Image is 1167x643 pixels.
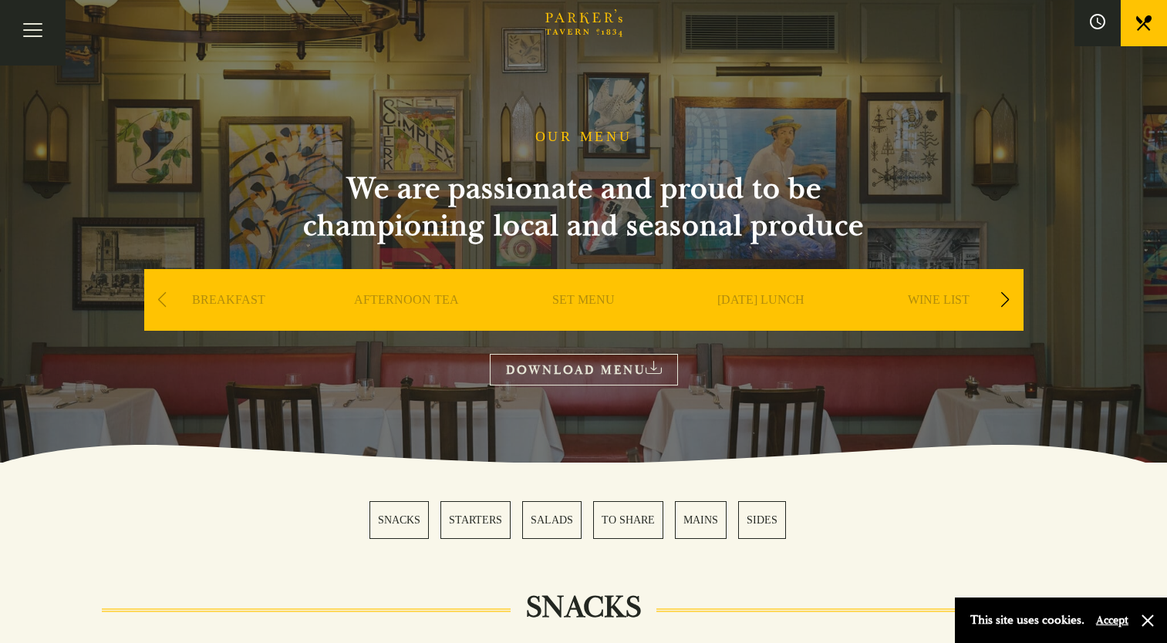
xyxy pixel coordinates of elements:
a: DOWNLOAD MENU [490,354,678,385]
a: 1 / 6 [369,501,429,539]
div: 2 / 9 [322,269,491,377]
a: WINE LIST [908,292,970,354]
a: 4 / 6 [593,501,663,539]
h1: OUR MENU [535,129,632,146]
div: 1 / 9 [144,269,314,377]
button: Accept [1096,613,1128,628]
a: 3 / 6 [522,501,582,539]
p: This site uses cookies. [970,609,1084,631]
div: 3 / 9 [499,269,669,377]
a: AFTERNOON TEA [354,292,459,354]
a: 5 / 6 [675,501,727,539]
div: 4 / 9 [676,269,846,377]
button: Close and accept [1140,613,1155,628]
div: Next slide [995,283,1016,317]
a: [DATE] LUNCH [717,292,804,354]
div: 5 / 9 [854,269,1024,377]
a: SET MENU [552,292,615,354]
a: BREAKFAST [192,292,265,354]
a: 2 / 6 [440,501,511,539]
h2: SNACKS [511,589,656,626]
a: 6 / 6 [738,501,786,539]
h2: We are passionate and proud to be championing local and seasonal produce [275,170,892,244]
div: Previous slide [152,283,173,317]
